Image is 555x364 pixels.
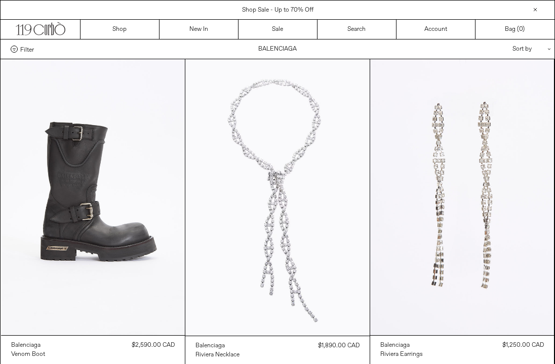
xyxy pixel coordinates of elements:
[318,341,360,350] div: $1,890.00 CAD
[195,350,240,359] a: Riviera Necklace
[318,20,397,39] a: Search
[1,59,185,335] img: Balenciaga Venom Boot in black/silver
[195,351,240,359] div: Riviera Necklace
[195,342,225,350] div: Balenciaga
[519,25,523,33] span: 0
[242,6,313,14] a: Shop Sale - Up to 70% Off
[81,20,160,39] a: Shop
[239,20,318,39] a: Sale
[11,350,45,359] a: Venom Boot
[397,20,475,39] a: Account
[185,59,370,336] img: Balenciaga Riviera Necklace
[370,59,554,335] img: Balenciaga Riveria Earrings in shiny crystal/silver
[380,350,423,359] a: Riviera Earrings
[380,341,410,350] div: Balenciaga
[475,20,554,39] a: Bag ()
[20,46,34,53] span: Filter
[519,25,525,34] span: )
[160,20,239,39] a: New In
[380,341,423,350] a: Balenciaga
[195,341,240,350] a: Balenciaga
[11,341,41,350] div: Balenciaga
[132,341,175,350] div: $2,590.00 CAD
[453,39,544,59] div: Sort by
[11,341,45,350] a: Balenciaga
[502,341,544,350] div: $1,250.00 CAD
